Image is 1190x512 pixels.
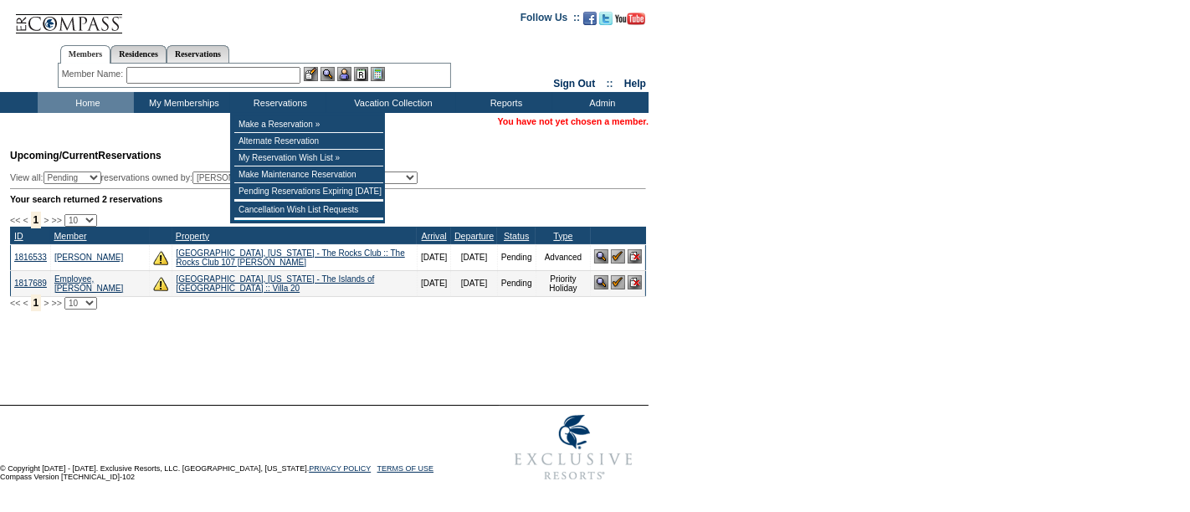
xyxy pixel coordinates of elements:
[234,133,383,150] td: Alternate Reservation
[594,275,608,289] img: View Reservation
[51,298,61,308] span: >>
[499,406,649,489] img: Exclusive Resorts
[628,275,642,289] img: Cancel Reservation
[54,253,123,262] a: [PERSON_NAME]
[54,274,123,293] a: Employee, [PERSON_NAME]
[51,215,61,225] span: >>
[38,92,134,113] td: Home
[31,212,42,228] span: 1
[31,294,42,311] span: 1
[54,231,86,241] a: Member
[167,45,229,63] a: Reservations
[594,249,608,264] img: View Reservation
[337,67,351,81] img: Impersonate
[321,67,335,81] img: View
[456,92,552,113] td: Reports
[14,253,47,262] a: 1816533
[451,244,497,270] td: [DATE]
[599,17,613,27] a: Follow us on Twitter
[552,92,649,113] td: Admin
[10,298,20,308] span: <<
[498,116,649,126] span: You have not yet chosen a member.
[153,250,168,265] img: There are insufficient days and/or tokens to cover this reservation
[377,464,434,473] a: TERMS OF USE
[417,270,450,296] td: [DATE]
[10,150,98,161] span: Upcoming/Current
[628,249,642,264] img: Cancel Reservation
[583,12,597,25] img: Become our fan on Facebook
[234,116,383,133] td: Make a Reservation »
[234,166,383,183] td: Make Maintenance Reservation
[611,249,625,264] img: Confirm Reservation
[536,244,591,270] td: Advanced
[44,298,49,308] span: >
[23,215,28,225] span: <
[176,231,209,241] a: Property
[454,231,494,241] a: Departure
[23,298,28,308] span: <
[536,270,591,296] td: Priority Holiday
[10,150,162,161] span: Reservations
[62,67,126,81] div: Member Name:
[521,10,580,30] td: Follow Us ::
[60,45,111,64] a: Members
[371,67,385,81] img: b_calculator.gif
[417,244,450,270] td: [DATE]
[44,215,49,225] span: >
[504,231,529,241] a: Status
[153,276,168,291] img: There are insufficient days and/or tokens to cover this reservation
[304,67,318,81] img: b_edit.gif
[10,194,646,204] div: Your search returned 2 reservations
[624,78,646,90] a: Help
[14,231,23,241] a: ID
[553,78,595,90] a: Sign Out
[176,274,374,293] a: [GEOGRAPHIC_DATA], [US_STATE] - The Islands of [GEOGRAPHIC_DATA] :: Villa 20
[615,17,645,27] a: Subscribe to our YouTube Channel
[451,270,497,296] td: [DATE]
[497,270,536,296] td: Pending
[234,202,383,218] td: Cancellation Wish List Requests
[599,12,613,25] img: Follow us on Twitter
[607,78,613,90] span: ::
[134,92,230,113] td: My Memberships
[10,172,425,184] div: View all: reservations owned by:
[14,279,47,288] a: 1817689
[176,248,404,267] a: [GEOGRAPHIC_DATA], [US_STATE] - The Rocks Club :: The Rocks Club 107 [PERSON_NAME]
[615,13,645,25] img: Subscribe to our YouTube Channel
[309,464,371,473] a: PRIVACY POLICY
[326,92,456,113] td: Vacation Collection
[611,275,625,289] img: Confirm Reservation
[230,92,326,113] td: Reservations
[553,231,572,241] a: Type
[583,17,597,27] a: Become our fan on Facebook
[10,215,20,225] span: <<
[234,183,383,200] td: Pending Reservations Expiring [DATE]
[497,244,536,270] td: Pending
[354,67,368,81] img: Reservations
[110,45,167,63] a: Residences
[422,231,447,241] a: Arrival
[234,150,383,166] td: My Reservation Wish List »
